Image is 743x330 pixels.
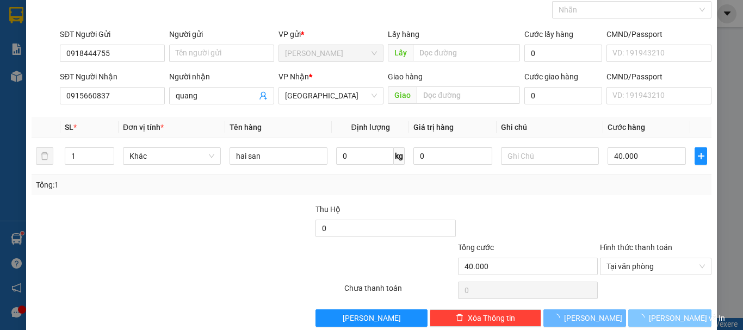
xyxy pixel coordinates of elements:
input: Cước giao hàng [524,87,602,104]
span: Thu Hộ [315,205,340,214]
span: Gửi: [9,9,26,21]
input: Dọc đường [413,44,520,61]
div: Người gửi [169,28,274,40]
span: Đơn vị tính [123,123,164,132]
span: Phan Thiết [285,45,377,61]
label: Cước giao hàng [524,72,578,81]
span: [PERSON_NAME] [564,312,622,324]
button: [PERSON_NAME] và In [628,309,711,327]
span: Khác [129,148,214,164]
span: Cước hàng [608,123,645,132]
span: Lấy [388,44,413,61]
div: 0976349315 [104,47,214,62]
span: SL [65,123,73,132]
div: VP gửi [278,28,383,40]
div: Người nhận [169,71,274,83]
div: [GEOGRAPHIC_DATA] [104,9,214,34]
span: đức trọng [120,62,191,81]
input: VD: Bàn, Ghế [230,147,327,165]
div: CMND/Passport [606,71,711,83]
span: Tên hàng [230,123,262,132]
span: loading [637,314,649,321]
span: DĐ: [104,68,120,79]
span: plus [695,152,707,160]
div: SĐT Người Nhận [60,71,165,83]
span: delete [456,314,463,322]
span: VP Nhận [278,72,309,81]
div: SĐT Người Gửi [60,28,165,40]
span: Xóa Thông tin [468,312,515,324]
span: Tại văn phòng [606,258,705,275]
div: nhà hàng mai hoa [104,34,214,47]
span: kg [394,147,405,165]
input: Dọc đường [417,86,520,104]
span: loading [552,314,564,321]
button: [PERSON_NAME] [543,309,627,327]
span: [PERSON_NAME] [343,312,401,324]
div: [PERSON_NAME] [9,9,96,34]
input: Cước lấy hàng [524,45,602,62]
span: Giao hàng [388,72,423,81]
label: Hình thức thanh toán [600,243,672,252]
label: Cước lấy hàng [524,30,573,39]
span: Định lượng [351,123,389,132]
span: Lấy hàng [388,30,419,39]
button: deleteXóa Thông tin [430,309,541,327]
div: CMND/Passport [606,28,711,40]
span: Giá trị hàng [413,123,454,132]
span: user-add [259,91,268,100]
div: Chưa thanh toán [343,282,457,301]
button: delete [36,147,53,165]
button: [PERSON_NAME] [315,309,427,327]
span: Giao [388,86,417,104]
button: plus [695,147,707,165]
span: Đà Lạt [285,88,377,104]
span: Nhận: [104,9,130,21]
input: 0 [413,147,492,165]
span: [PERSON_NAME] và In [649,312,725,324]
th: Ghi chú [497,117,603,138]
input: Ghi Chú [501,147,599,165]
div: Tổng: 1 [36,179,288,191]
span: Tổng cước [458,243,494,252]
